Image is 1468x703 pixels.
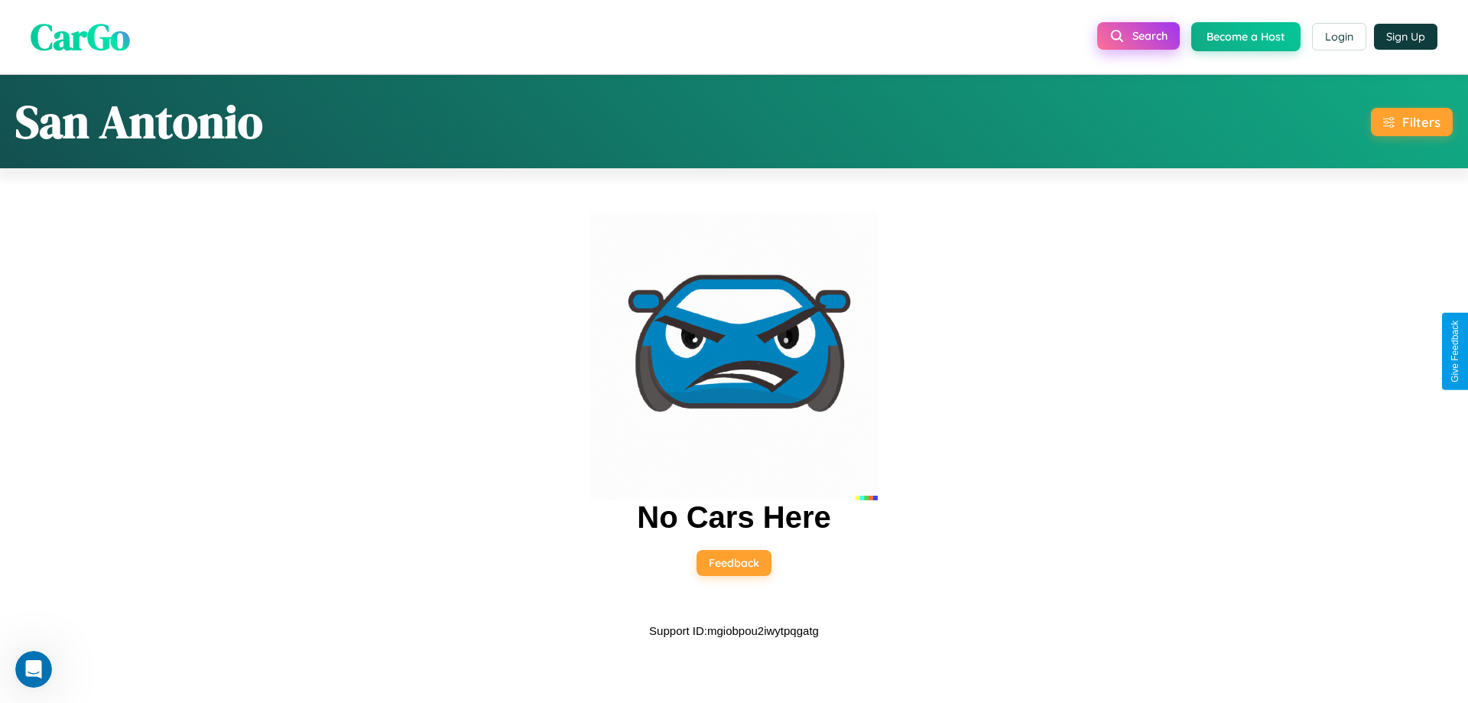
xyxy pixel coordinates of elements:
[1402,114,1440,130] div: Filters
[1132,29,1168,43] span: Search
[1312,23,1366,50] button: Login
[1374,24,1437,50] button: Sign Up
[649,620,819,641] p: Support ID: mgiobpou2iwytpqgatg
[1450,321,1460,382] div: Give Feedback
[15,90,263,153] h1: San Antonio
[31,11,130,62] span: CarGo
[1191,22,1301,51] button: Become a Host
[697,550,771,576] button: Feedback
[1371,108,1453,136] button: Filters
[637,500,830,535] h2: No Cars Here
[590,213,878,500] img: car
[1097,22,1180,50] button: Search
[15,651,52,688] iframe: Intercom live chat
